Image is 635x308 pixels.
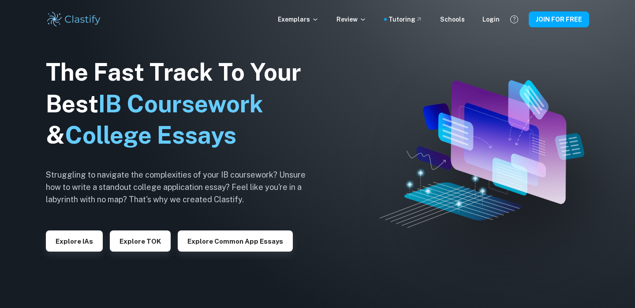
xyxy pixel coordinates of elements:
span: IB Coursework [98,90,263,118]
p: Exemplars [278,15,319,24]
a: Explore TOK [110,237,171,245]
h6: Struggling to navigate the complexities of your IB coursework? Unsure how to write a standout col... [46,169,319,206]
span: College Essays [65,121,236,149]
a: Login [482,15,500,24]
button: Explore TOK [110,230,171,252]
a: Explore IAs [46,237,103,245]
button: Explore IAs [46,230,103,252]
h1: The Fast Track To Your Best & [46,56,319,152]
p: Review [336,15,366,24]
img: Clastify logo [46,11,102,28]
img: Clastify hero [380,80,584,228]
a: Explore Common App essays [178,237,293,245]
a: Schools [440,15,465,24]
a: Tutoring [388,15,422,24]
button: JOIN FOR FREE [529,11,589,27]
button: Explore Common App essays [178,230,293,252]
button: Help and Feedback [507,12,522,27]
